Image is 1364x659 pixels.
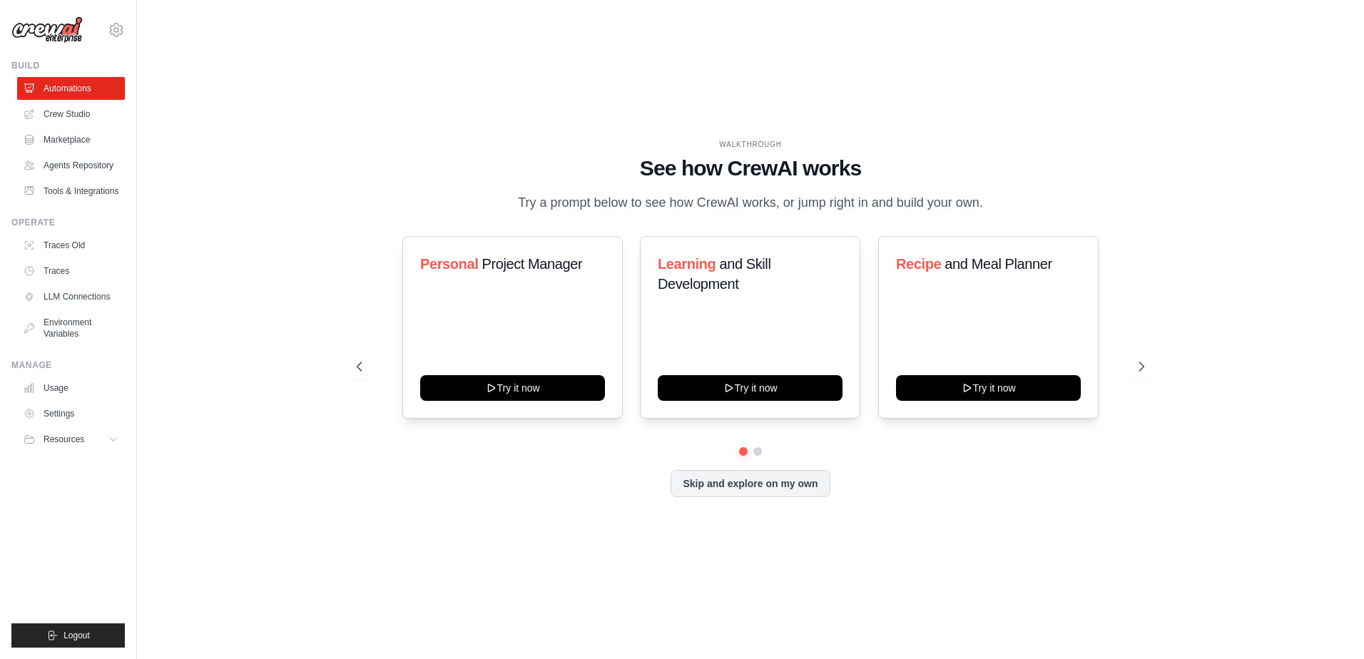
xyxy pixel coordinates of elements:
a: Environment Variables [17,311,125,345]
div: Build [11,60,125,71]
span: and Meal Planner [945,256,1052,272]
div: WALKTHROUGH [357,139,1144,150]
span: Recipe [896,256,941,272]
button: Try it now [658,375,843,401]
a: Agents Repository [17,154,125,177]
a: Settings [17,402,125,425]
a: Automations [17,77,125,100]
button: Try it now [420,375,605,401]
a: Traces [17,260,125,282]
a: Crew Studio [17,103,125,126]
a: Tools & Integrations [17,180,125,203]
img: Logo [11,16,83,44]
span: Project Manager [482,256,582,272]
a: LLM Connections [17,285,125,308]
span: Personal [420,256,478,272]
p: Try a prompt below to see how CrewAI works, or jump right in and build your own. [511,193,990,213]
span: Resources [44,434,84,445]
a: Marketplace [17,128,125,151]
button: Skip and explore on my own [671,470,830,497]
button: Logout [11,623,125,648]
div: Manage [11,359,125,371]
a: Usage [17,377,125,399]
span: Learning [658,256,716,272]
h1: See how CrewAI works [357,155,1144,181]
iframe: Chat Widget [1293,591,1364,659]
button: Resources [17,428,125,451]
a: Traces Old [17,234,125,257]
span: Logout [63,630,90,641]
button: Try it now [896,375,1081,401]
div: Operate [11,217,125,228]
